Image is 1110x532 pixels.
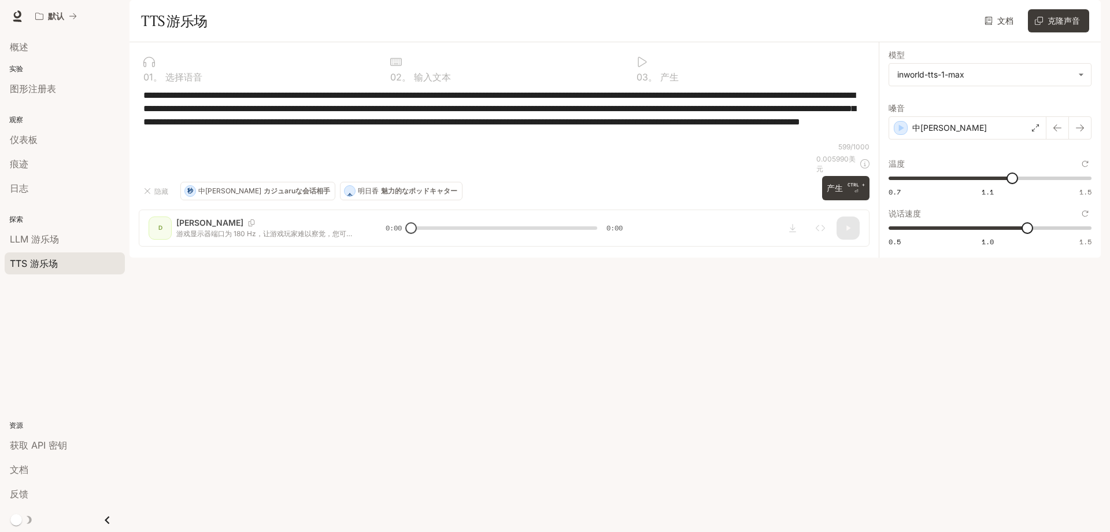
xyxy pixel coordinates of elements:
[198,186,261,195] font: 中[PERSON_NAME]
[889,50,905,60] font: 模型
[340,182,462,200] button: 一个明日香魅力的なポッドキャター
[414,71,451,83] font: 输入文本
[827,183,843,193] font: 产生
[1079,237,1091,247] font: 1.5
[165,71,202,83] font: 选择语音
[139,182,176,200] button: 隐藏
[264,186,330,195] font: カジュaruな会话相手
[848,182,865,188] font: CTRL +
[1079,207,1091,220] button: 重置为默认值
[358,186,379,195] font: 明日香
[822,176,869,200] button: 产生CTRL +⏎
[660,71,679,83] font: 产生
[889,187,901,197] font: 0.7
[1079,187,1091,197] font: 1.5
[889,159,905,168] font: 温度
[854,189,859,194] font: ⏎
[381,186,457,195] font: 魅力的なポッドキャター
[149,71,153,83] font: 1
[48,11,64,21] font: 默认
[982,187,994,197] font: 1.1
[648,71,657,83] font: 。
[982,9,1019,32] a: 文档
[153,71,162,83] font: 。
[390,71,396,83] font: 0
[838,142,869,151] font: 599/1000
[997,16,1013,25] font: 文档
[889,64,1091,86] div: inworld-tts-1-max
[30,5,82,28] button: 所有工作区
[396,71,402,83] font: 2
[637,71,642,83] font: 0
[143,71,149,83] font: 0
[982,237,994,247] font: 1.0
[889,103,905,113] font: 嗓音
[1048,16,1080,25] font: 克隆声音
[889,237,901,247] font: 0.5
[897,69,964,79] font: inworld-tts-1-max
[180,182,335,200] button: 秒中[PERSON_NAME]カジュaruな会话相手
[1079,157,1091,170] button: 重置为默认值
[402,71,411,83] font: 。
[141,12,208,30] font: TTS 游乐场
[154,187,168,196] font: 隐藏
[912,123,987,133] font: 中[PERSON_NAME]
[642,71,648,83] font: 3
[889,208,921,218] font: 说话速度
[187,187,193,194] font: 秒
[1028,9,1089,32] button: 克隆声音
